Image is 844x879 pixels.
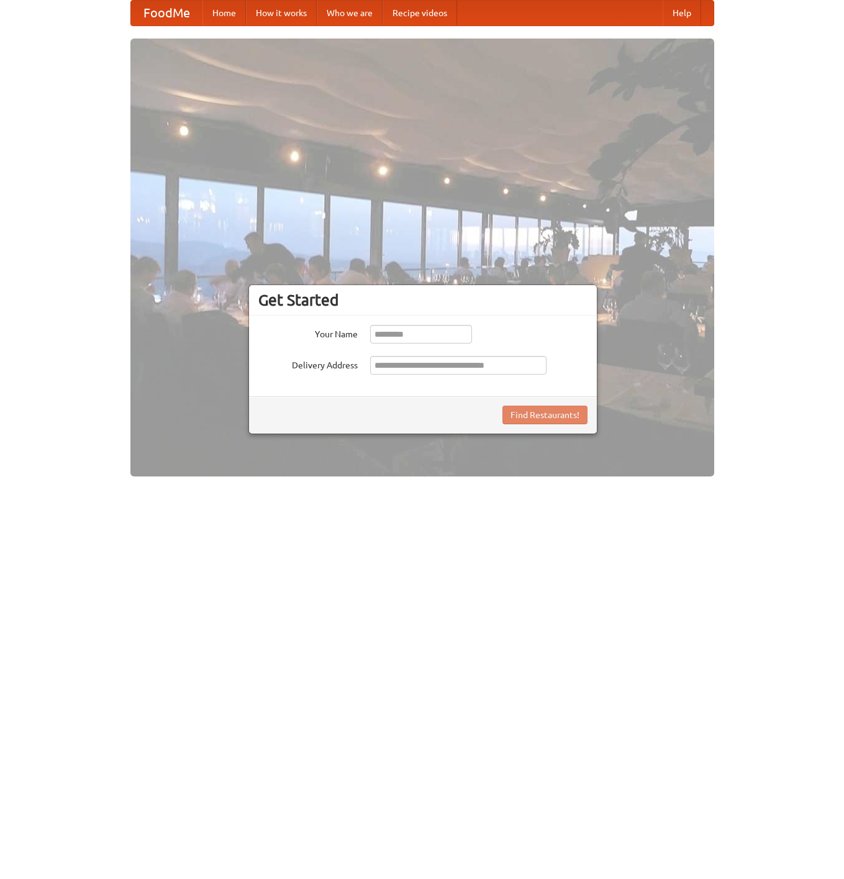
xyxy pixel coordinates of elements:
[202,1,246,25] a: Home
[258,356,358,371] label: Delivery Address
[502,406,588,424] button: Find Restaurants!
[317,1,383,25] a: Who we are
[258,291,588,309] h3: Get Started
[246,1,317,25] a: How it works
[663,1,701,25] a: Help
[383,1,457,25] a: Recipe videos
[258,325,358,340] label: Your Name
[131,1,202,25] a: FoodMe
